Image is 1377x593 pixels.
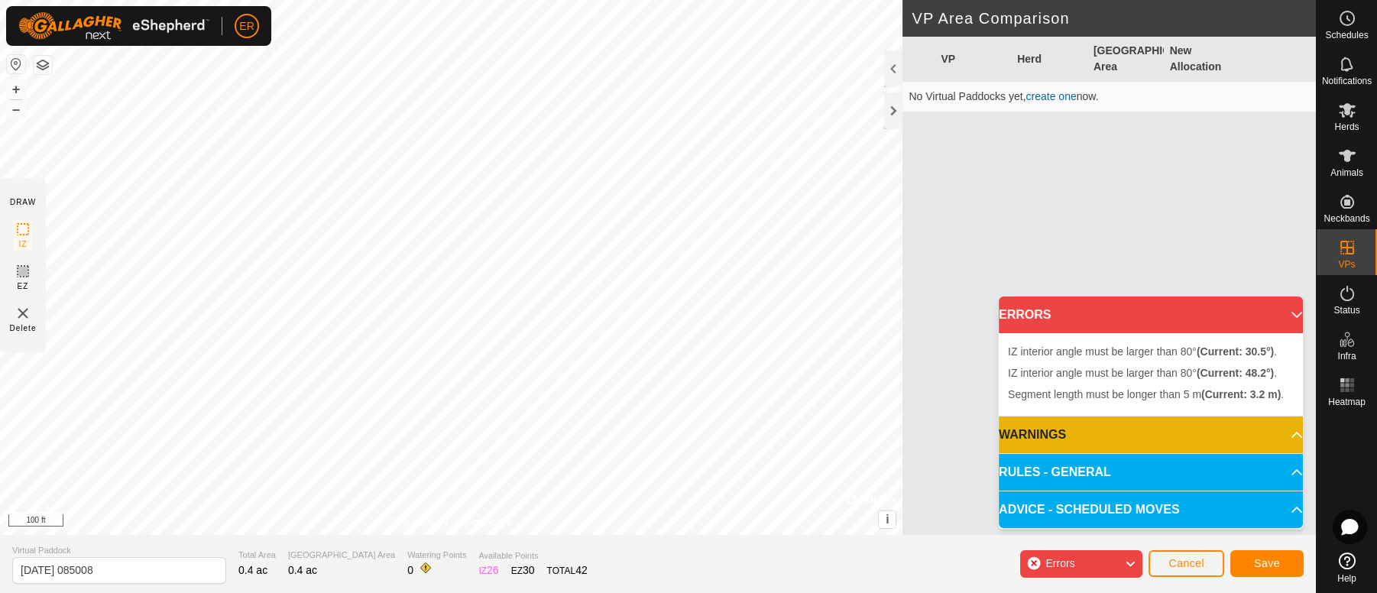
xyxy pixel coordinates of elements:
p-accordion-header: WARNINGS [999,416,1303,453]
span: WARNINGS [999,426,1066,444]
div: TOTAL [547,562,588,578]
span: Cancel [1168,557,1204,569]
span: RULES - GENERAL [999,463,1111,481]
span: ER [239,18,254,34]
span: ERRORS [999,306,1051,324]
span: Notifications [1322,76,1372,86]
span: EZ [18,280,29,292]
span: 0 [407,564,413,576]
span: Schedules [1325,31,1368,40]
p-accordion-header: ADVICE - SCHEDULED MOVES [999,491,1303,528]
span: Total Area [238,549,276,562]
th: [GEOGRAPHIC_DATA] Area [1087,37,1164,82]
button: Save [1230,550,1304,577]
span: Segment length must be longer than 5 m . [1008,388,1284,400]
span: Available Points [478,549,587,562]
div: IZ [478,562,498,578]
span: IZ [19,238,28,250]
span: Herds [1334,122,1359,131]
div: DRAW [10,196,36,208]
span: [GEOGRAPHIC_DATA] Area [288,549,395,562]
span: Animals [1330,168,1363,177]
span: 26 [487,564,499,576]
span: IZ interior angle must be larger than 80° . [1008,367,1277,379]
span: Watering Points [407,549,466,562]
th: New Allocation [1164,37,1240,82]
button: i [879,511,896,528]
span: 30 [523,564,535,576]
p-accordion-header: ERRORS [999,296,1303,333]
span: IZ interior angle must be larger than 80° . [1008,345,1277,358]
div: EZ [511,562,535,578]
span: Errors [1045,557,1074,569]
span: 0.4 ac [238,564,267,576]
th: VP [935,37,1011,82]
span: 42 [575,564,588,576]
span: Delete [10,322,37,334]
b: (Current: 48.2°) [1197,367,1274,379]
b: (Current: 3.2 m) [1201,388,1281,400]
span: Status [1333,306,1359,315]
span: ADVICE - SCHEDULED MOVES [999,501,1179,519]
p-accordion-header: RULES - GENERAL [999,454,1303,491]
th: Herd [1011,37,1087,82]
p-accordion-content: ERRORS [999,333,1303,416]
img: Gallagher Logo [18,12,209,40]
span: 0.4 ac [288,564,317,576]
span: i [886,513,889,526]
span: Neckbands [1324,214,1369,223]
a: create one [1025,90,1076,102]
a: Contact Us [466,515,511,529]
span: Heatmap [1328,397,1366,407]
span: Virtual Paddock [12,544,226,557]
span: Help [1337,574,1356,583]
button: Cancel [1149,550,1224,577]
button: – [7,100,25,118]
button: + [7,80,25,99]
h2: VP Area Comparison [912,9,1316,28]
button: Map Layers [34,56,52,74]
img: VP [14,304,32,322]
td: No Virtual Paddocks yet, now. [902,82,1316,112]
span: Infra [1337,352,1356,361]
a: Help [1317,546,1377,589]
a: Privacy Policy [391,515,449,529]
b: (Current: 30.5°) [1197,345,1274,358]
span: Save [1254,557,1280,569]
button: Reset Map [7,55,25,73]
span: VPs [1338,260,1355,269]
